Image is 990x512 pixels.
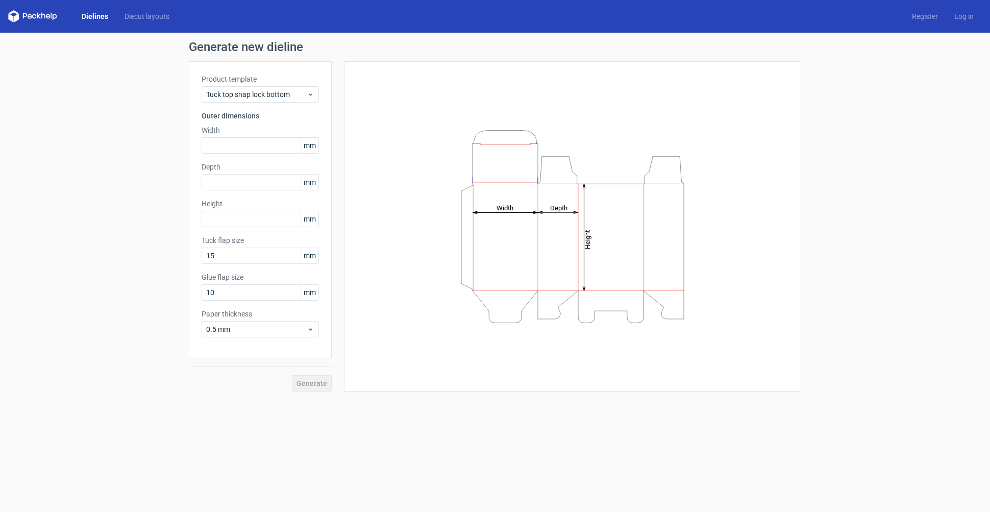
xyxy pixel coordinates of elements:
label: Glue flap size [202,272,319,282]
label: Width [202,125,319,135]
a: Diecut layouts [116,11,178,21]
span: mm [301,138,318,153]
tspan: Height [584,230,591,249]
h1: Generate new dieline [189,41,801,53]
span: 0.5 mm [206,324,307,334]
label: Product template [202,74,319,84]
a: Register [904,11,946,21]
tspan: Depth [550,204,567,211]
tspan: Width [497,204,513,211]
a: Log in [946,11,982,21]
label: Height [202,199,319,209]
label: Depth [202,162,319,172]
span: mm [301,285,318,300]
label: Tuck flap size [202,235,319,246]
h3: Outer dimensions [202,111,319,121]
label: Paper thickness [202,309,319,319]
span: mm [301,175,318,190]
span: Tuck top snap lock bottom [206,89,307,100]
span: mm [301,211,318,227]
span: mm [301,248,318,263]
a: Dielines [73,11,116,21]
